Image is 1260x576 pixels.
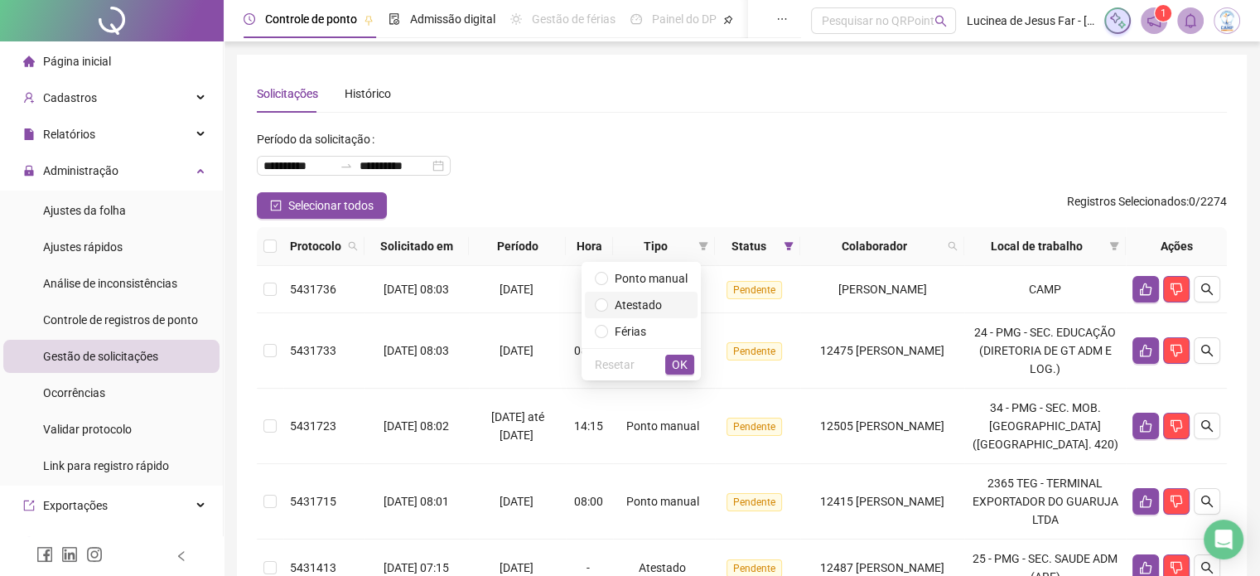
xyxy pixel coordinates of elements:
[345,85,391,103] div: Histórico
[784,241,794,251] span: filter
[639,561,686,574] span: Atestado
[43,535,104,549] span: Integrações
[1139,344,1152,357] span: like
[43,277,177,290] span: Análise de inconsistências
[1161,7,1166,19] span: 1
[500,283,533,296] span: [DATE]
[820,495,944,508] span: 12415 [PERSON_NAME]
[776,13,788,25] span: ellipsis
[672,356,688,374] span: OK
[615,298,662,312] span: Atestado
[727,281,782,299] span: Pendente
[43,459,169,472] span: Link para registro rápido
[61,546,78,563] span: linkedin
[1067,192,1227,219] span: : 0 / 2274
[1067,195,1186,208] span: Registros Selecionados
[626,495,699,508] span: Ponto manual
[620,237,692,255] span: Tipo
[1200,495,1214,508] span: search
[43,204,126,217] span: Ajustes da folha
[290,237,341,255] span: Protocolo
[807,237,941,255] span: Colaborador
[1204,520,1243,559] div: Open Intercom Messenger
[345,234,361,259] span: search
[944,234,961,259] span: search
[43,164,118,177] span: Administração
[23,500,35,511] span: export
[43,499,108,512] span: Exportações
[290,283,336,296] span: 5431736
[820,419,944,433] span: 12505 [PERSON_NAME]
[722,237,777,255] span: Status
[838,283,926,296] span: [PERSON_NAME]
[290,419,336,433] span: 5431723
[23,56,35,67] span: home
[1200,561,1214,574] span: search
[588,355,641,375] button: Resetar
[1214,8,1239,33] img: 83834
[1170,495,1183,508] span: dislike
[43,423,132,436] span: Validar protocolo
[43,128,95,141] span: Relatórios
[1132,237,1220,255] div: Ações
[1108,12,1127,30] img: sparkle-icon.fc2bf0ac1784a2077858766a79e2daf3.svg
[964,464,1126,540] td: 2365 TEG - TERMINAL EXPORTADOR DO GUARUJA LTDA
[1139,283,1152,296] span: like
[964,389,1126,464] td: 34 - PMG - SEC. MOB. [GEOGRAPHIC_DATA] ([GEOGRAPHIC_DATA]. 420)
[491,410,544,442] span: [DATE] até [DATE]
[1170,419,1183,433] span: dislike
[1170,283,1183,296] span: dislike
[698,241,708,251] span: filter
[1183,13,1198,28] span: bell
[1139,419,1152,433] span: like
[966,12,1094,30] span: Lucinea de Jesus Far - [GEOGRAPHIC_DATA]
[384,495,449,508] span: [DATE] 08:01
[384,344,449,357] span: [DATE] 08:03
[290,344,336,357] span: 5431733
[43,240,123,254] span: Ajustes rápidos
[43,313,198,327] span: Controle de registros de ponto
[1139,495,1152,508] span: like
[43,91,97,104] span: Cadastros
[86,546,103,563] span: instagram
[1139,561,1152,574] span: like
[340,159,353,172] span: to
[290,561,336,574] span: 5431413
[265,12,357,26] span: Controle de ponto
[348,241,358,251] span: search
[43,386,105,399] span: Ocorrências
[176,550,187,562] span: left
[384,561,449,574] span: [DATE] 07:15
[43,350,158,363] span: Gestão de solicitações
[23,128,35,140] span: file
[364,227,469,266] th: Solicitado em
[389,13,400,25] span: file-done
[566,227,612,266] th: Hora
[964,313,1126,389] td: 24 - PMG - SEC. EDUCAÇÃO (DIRETORIA DE GT ADM E LOG.)
[573,419,602,433] span: 14:15
[727,493,782,511] span: Pendente
[288,196,374,215] span: Selecionar todos
[257,126,381,152] label: Período da solicitação
[244,13,255,25] span: clock-circle
[1170,561,1183,574] span: dislike
[500,561,533,574] span: [DATE]
[695,234,712,259] span: filter
[748,13,760,25] span: book
[410,12,495,26] span: Admissão digital
[723,15,733,25] span: pushpin
[1109,241,1119,251] span: filter
[23,165,35,177] span: lock
[652,12,717,26] span: Painel do DP
[340,159,353,172] span: swap-right
[257,85,318,103] div: Solicitações
[948,241,958,251] span: search
[23,92,35,104] span: user-add
[665,355,694,375] button: OK
[36,546,53,563] span: facebook
[1147,13,1161,28] span: notification
[626,419,699,433] span: Ponto manual
[510,13,522,25] span: sun
[934,15,947,27] span: search
[469,227,567,266] th: Período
